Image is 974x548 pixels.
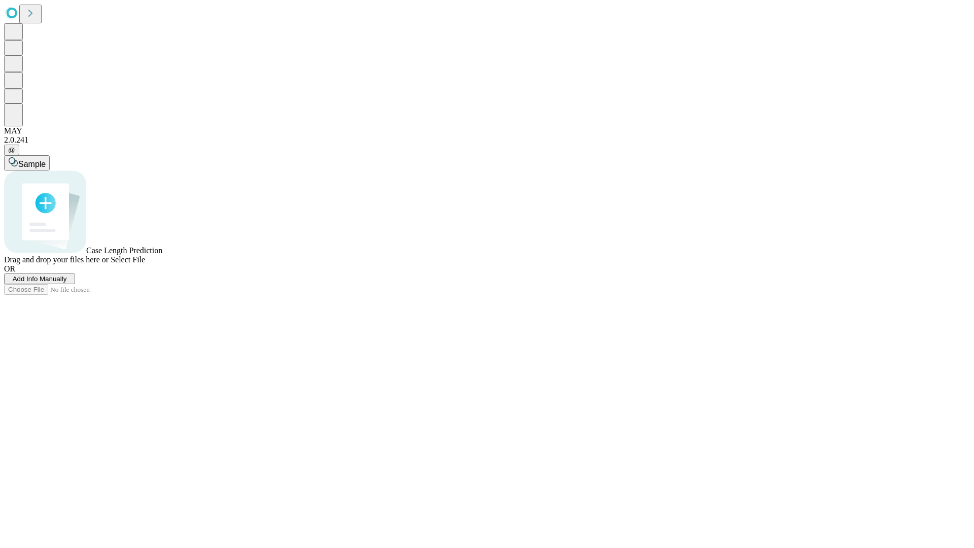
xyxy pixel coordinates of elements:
span: OR [4,264,15,273]
span: Add Info Manually [13,275,67,283]
span: Case Length Prediction [86,246,162,255]
span: Select File [111,255,145,264]
button: Add Info Manually [4,273,75,284]
button: @ [4,145,19,155]
span: @ [8,146,15,154]
div: MAY [4,126,970,135]
span: Sample [18,160,46,168]
button: Sample [4,155,50,170]
div: 2.0.241 [4,135,970,145]
span: Drag and drop your files here or [4,255,109,264]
